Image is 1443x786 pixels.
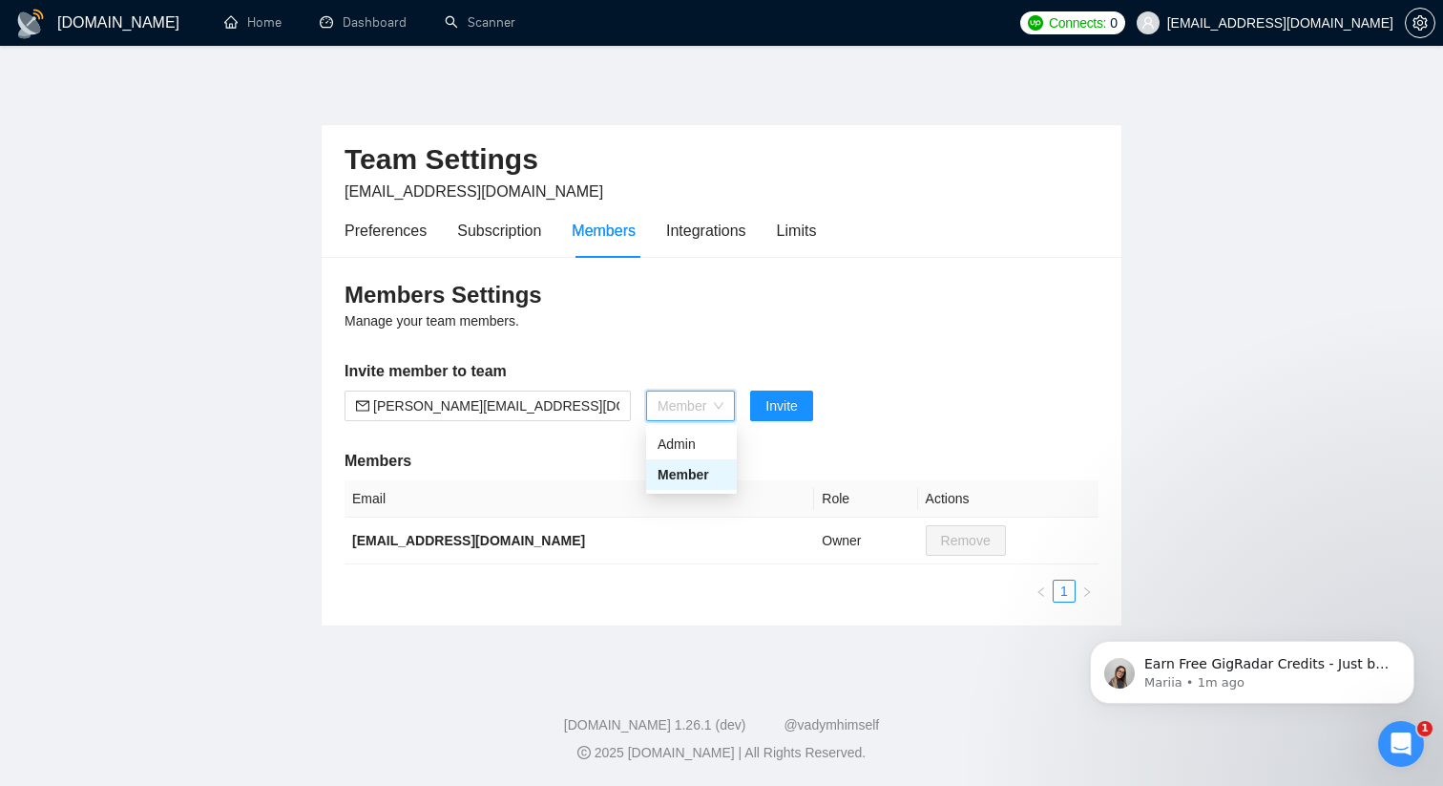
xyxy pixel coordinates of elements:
button: setting [1405,8,1435,38]
li: Previous Page [1030,580,1053,603]
a: homeHome [224,14,282,31]
div: Admin [646,429,737,459]
span: copyright [577,746,591,759]
iframe: Intercom live chat [1378,721,1424,767]
span: right [1081,586,1093,598]
th: Email [345,480,814,518]
span: Invite [765,395,797,416]
td: Owner [814,518,917,564]
div: Member [658,464,725,485]
div: Preferences [345,219,427,243]
a: 1 [1054,581,1075,602]
th: Role [814,480,917,518]
a: [DOMAIN_NAME] 1.26.1 (dev) [564,717,746,733]
b: [EMAIL_ADDRESS][DOMAIN_NAME] [352,533,585,548]
span: user [1141,16,1155,30]
span: mail [356,399,369,413]
a: setting [1405,15,1435,31]
h5: Invite member to team [345,360,1098,383]
div: Admin [658,434,725,455]
div: 2025 [DOMAIN_NAME] | All Rights Reserved. [15,743,1428,763]
h3: Members Settings [345,280,1098,310]
span: [EMAIL_ADDRESS][DOMAIN_NAME] [345,183,603,200]
button: Invite [750,391,812,421]
div: Members [572,219,636,243]
img: logo [15,9,46,39]
li: 1 [1053,580,1076,603]
span: 1 [1417,721,1433,736]
div: Integrations [666,219,746,243]
button: left [1030,580,1053,603]
iframe: Intercom notifications message [1061,601,1443,734]
img: upwork-logo.png [1028,15,1043,31]
span: Connects: [1049,12,1106,33]
span: Member [658,392,723,420]
span: setting [1406,15,1434,31]
span: Manage your team members. [345,313,519,329]
a: @vadymhimself [784,717,879,733]
a: searchScanner [445,14,515,31]
input: Email address [373,395,619,416]
button: right [1076,580,1098,603]
li: Next Page [1076,580,1098,603]
a: dashboardDashboard [320,14,407,31]
h5: Members [345,450,1098,473]
th: Actions [918,480,1098,518]
div: Member [646,459,737,490]
h2: Team Settings [345,140,1098,180]
div: Limits [777,219,817,243]
span: left [1035,586,1047,598]
div: Subscription [457,219,541,243]
span: 0 [1110,12,1118,33]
